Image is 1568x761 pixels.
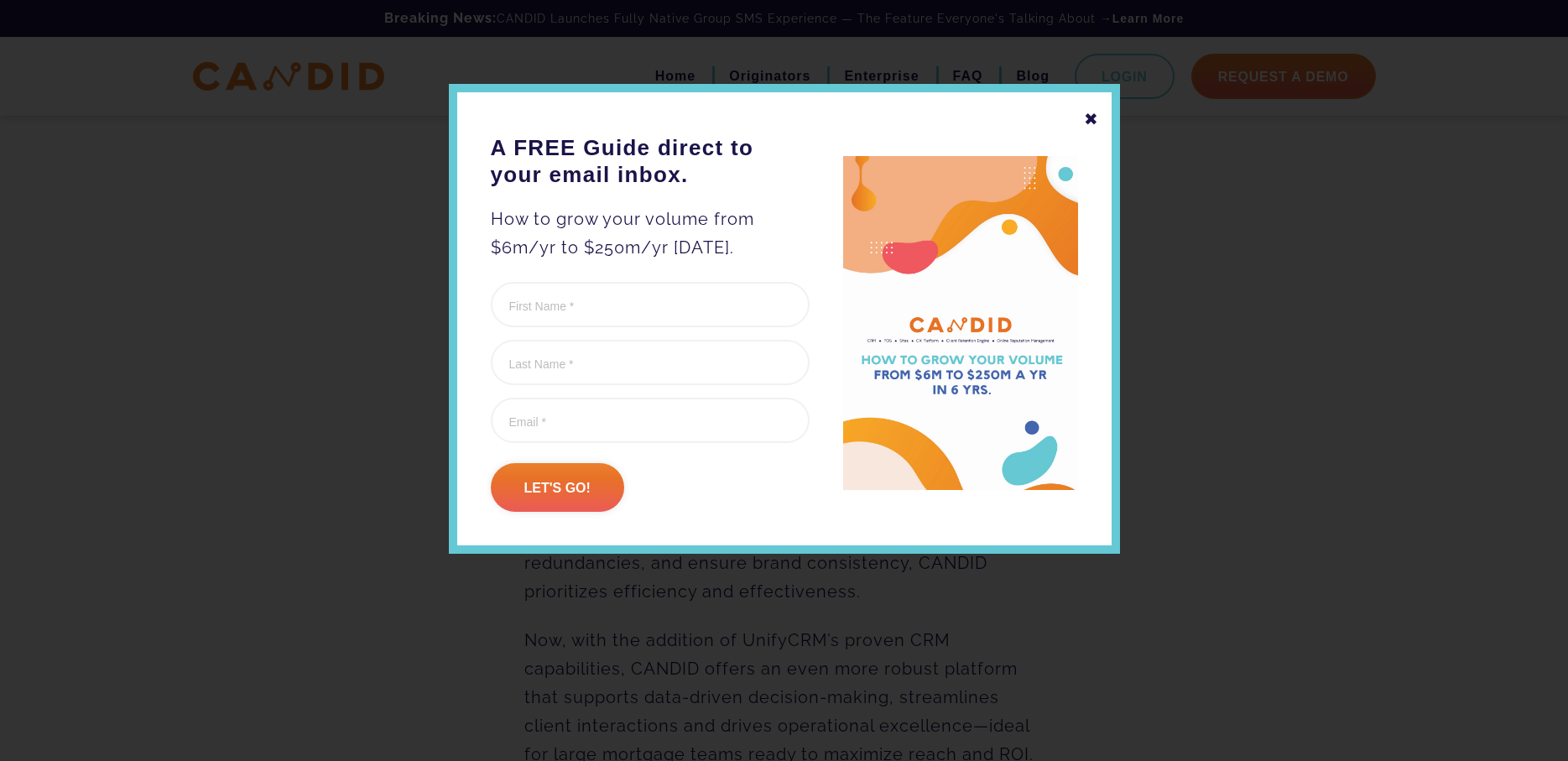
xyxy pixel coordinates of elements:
input: Let's go! [491,463,624,512]
div: ✖ [1084,105,1099,133]
p: How to grow your volume from $6m/yr to $250m/yr [DATE]. [491,205,810,262]
h3: A FREE Guide direct to your email inbox. [491,134,810,188]
img: A FREE Guide direct to your email inbox. [843,156,1078,491]
input: Last Name * [491,340,810,385]
input: First Name * [491,282,810,327]
input: Email * [491,398,810,443]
